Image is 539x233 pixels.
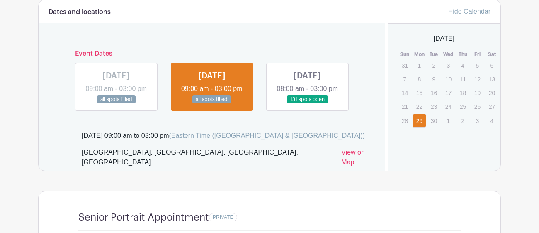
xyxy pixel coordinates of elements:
[341,147,375,171] a: View on Map
[82,147,335,171] div: [GEOGRAPHIC_DATA], [GEOGRAPHIC_DATA], [GEOGRAPHIC_DATA], [GEOGRAPHIC_DATA]
[471,59,484,72] p: 5
[427,73,441,86] p: 9
[427,86,441,99] p: 16
[456,114,470,127] p: 2
[456,50,470,59] th: Thu
[427,114,441,127] p: 30
[434,34,454,44] span: [DATE]
[413,86,426,99] p: 15
[442,59,455,72] p: 3
[442,100,455,113] p: 24
[442,114,455,127] p: 1
[470,50,485,59] th: Fri
[485,100,499,113] p: 27
[398,73,412,86] p: 7
[456,86,470,99] p: 18
[398,114,412,127] p: 28
[485,73,499,86] p: 13
[471,114,484,127] p: 3
[485,86,499,99] p: 20
[412,50,427,59] th: Mon
[68,50,355,58] h6: Event Dates
[413,114,426,128] a: 29
[456,100,470,113] p: 25
[413,59,426,72] p: 1
[427,100,441,113] p: 23
[442,73,455,86] p: 10
[427,59,441,72] p: 2
[427,50,441,59] th: Tue
[169,132,365,139] span: (Eastern Time ([GEOGRAPHIC_DATA] & [GEOGRAPHIC_DATA]))
[413,100,426,113] p: 22
[82,131,365,141] div: [DATE] 09:00 am to 03:00 pm
[456,59,470,72] p: 4
[441,50,456,59] th: Wed
[78,211,209,223] h4: Senior Portrait Appointment
[471,73,484,86] p: 12
[485,114,499,127] p: 4
[49,8,111,16] h6: Dates and locations
[471,100,484,113] p: 26
[398,86,412,99] p: 14
[398,100,412,113] p: 21
[456,73,470,86] p: 11
[448,8,490,15] a: Hide Calendar
[398,50,412,59] th: Sun
[213,214,233,220] span: PRIVATE
[471,86,484,99] p: 19
[413,73,426,86] p: 8
[485,59,499,72] p: 6
[398,59,412,72] p: 31
[442,86,455,99] p: 17
[485,50,499,59] th: Sat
